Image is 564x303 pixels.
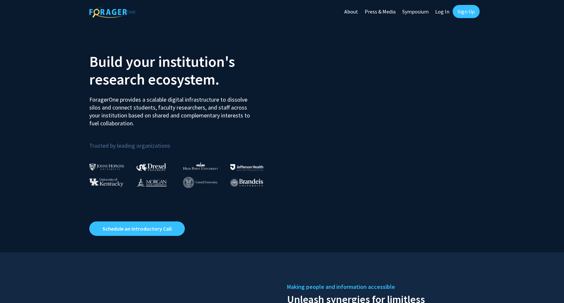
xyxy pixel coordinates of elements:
a: Opens in a new tab [89,221,185,236]
img: High Point University [183,162,218,170]
img: Cornell University [183,177,217,188]
img: Thomas Jefferson University [230,164,263,170]
p: ForagerOne provides a scalable digital infrastructure to dissolve silos and connect students, fac... [89,91,255,127]
a: Sign Up [453,5,480,18]
img: University of Kentucky [89,178,124,187]
img: ForagerOne Logo [89,6,135,18]
h5: Making people and information accessible [287,282,475,292]
img: Morgan State University [136,178,167,187]
h2: Build your institution's research ecosystem. [89,53,277,88]
img: Brandeis University [230,179,263,187]
p: Trusted by leading organizations [89,133,277,151]
img: Johns Hopkins University [89,164,124,170]
img: Drexel University [136,163,166,171]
